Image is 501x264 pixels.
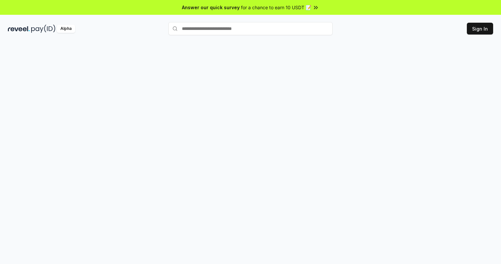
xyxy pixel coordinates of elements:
span: Answer our quick survey [182,4,240,11]
button: Sign In [467,23,493,35]
img: pay_id [31,25,55,33]
img: reveel_dark [8,25,30,33]
div: Alpha [57,25,75,33]
span: for a chance to earn 10 USDT 📝 [241,4,311,11]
